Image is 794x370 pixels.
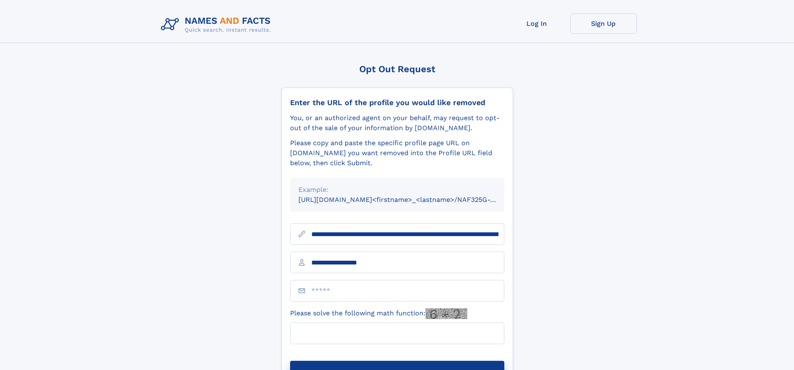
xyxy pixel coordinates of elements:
[290,98,504,107] div: Enter the URL of the profile you would like removed
[290,138,504,168] div: Please copy and paste the specific profile page URL on [DOMAIN_NAME] you want removed into the Pr...
[281,64,513,74] div: Opt Out Request
[503,13,570,34] a: Log In
[298,196,520,204] small: [URL][DOMAIN_NAME]<firstname>_<lastname>/NAF325G-xxxxxxxx
[158,13,278,36] img: Logo Names and Facts
[290,113,504,133] div: You, or an authorized agent on your behalf, may request to opt-out of the sale of your informatio...
[570,13,637,34] a: Sign Up
[290,308,467,319] label: Please solve the following math function:
[298,185,496,195] div: Example:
